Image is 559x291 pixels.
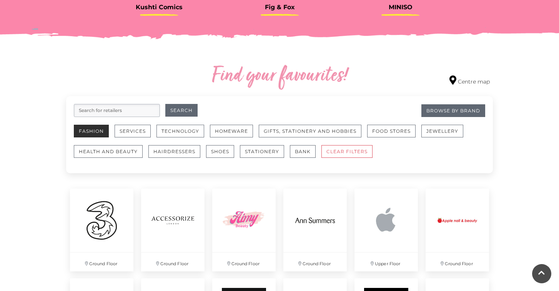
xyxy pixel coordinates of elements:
[141,253,205,271] p: Ground Floor
[165,104,198,117] button: Search
[422,185,493,275] a: Ground Floor
[206,145,234,158] button: Shoes
[156,125,204,137] button: Technology
[240,145,290,166] a: Stationery
[210,125,253,137] button: Homeware
[421,125,469,145] a: Jewellery
[426,253,489,271] p: Ground Floor
[421,125,463,137] button: Jewellery
[421,104,485,117] a: Browse By Brand
[449,75,490,86] a: Centre map
[225,3,334,11] h3: Fig & Fox
[115,125,156,145] a: Services
[279,185,351,275] a: Ground Floor
[148,145,206,166] a: Hairdressers
[290,145,321,166] a: Bank
[208,185,279,275] a: Ground Floor
[74,104,160,117] input: Search for retailers
[74,125,109,137] button: Fashion
[148,145,200,158] button: Hairdressers
[105,3,214,11] h3: Kushti Comics
[206,145,240,166] a: Shoes
[321,145,378,166] a: CLEAR FILTERS
[351,185,422,275] a: Upper Floor
[137,185,208,275] a: Ground Floor
[346,3,455,11] h3: MINISO
[321,145,373,158] button: CLEAR FILTERS
[283,253,347,271] p: Ground Floor
[66,185,137,275] a: Ground Floor
[354,253,418,271] p: Upper Floor
[212,253,276,271] p: Ground Floor
[259,125,361,137] button: Gifts, Stationery and Hobbies
[74,145,148,166] a: Health and Beauty
[70,253,133,271] p: Ground Floor
[367,125,421,145] a: Food Stores
[259,125,367,145] a: Gifts, Stationery and Hobbies
[74,125,115,145] a: Fashion
[367,125,416,137] button: Food Stores
[156,125,210,145] a: Technology
[240,145,284,158] button: Stationery
[210,125,259,145] a: Homeware
[115,125,151,137] button: Services
[139,64,420,89] h2: Find your favourites!
[290,145,316,158] button: Bank
[74,145,143,158] button: Health and Beauty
